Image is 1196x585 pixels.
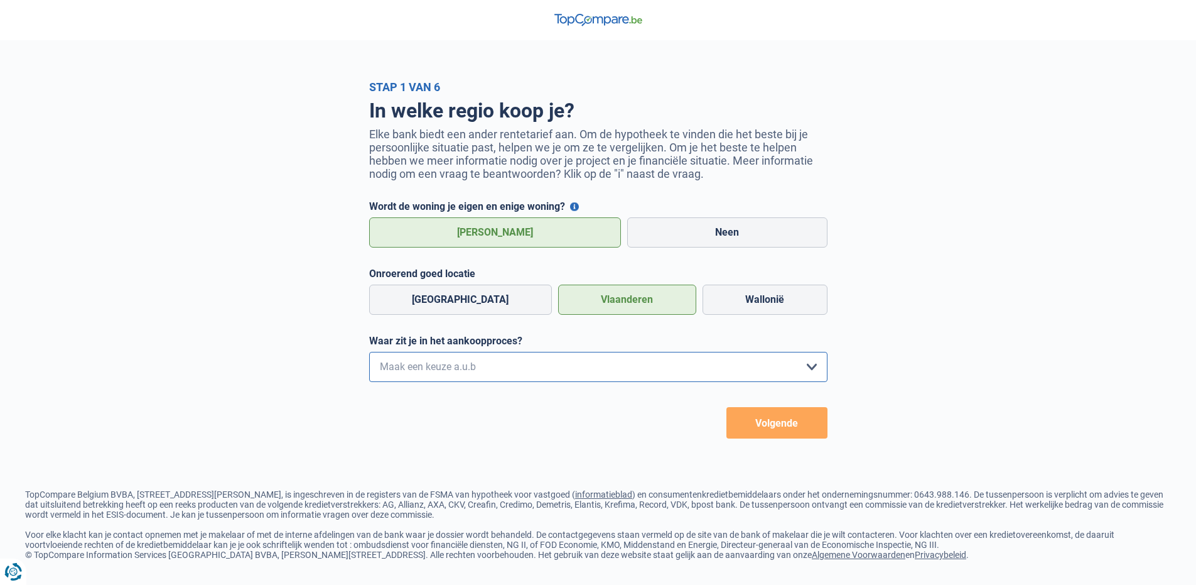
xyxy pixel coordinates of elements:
[812,550,905,560] a: Algemene Voorwaarden
[726,407,827,439] button: Volgende
[369,268,827,280] label: Onroerend goed locatie
[369,335,827,347] label: Waar zit je in het aankoopproces?
[369,128,827,180] p: Elke bank biedt een ander rentetarief aan. Om de hypotheek te vinden die het beste bij je persoon...
[369,285,552,315] label: [GEOGRAPHIC_DATA]
[915,550,966,560] a: Privacybeleid
[703,285,827,315] label: Wallonië
[575,489,632,500] a: informatieblad
[558,285,696,315] label: Vlaanderen
[627,217,827,248] label: Neen
[369,200,827,212] label: Wordt de woning je eigen en enige woning?
[369,217,622,248] label: [PERSON_NAME]
[369,80,827,94] div: Stap 1 van 6
[554,14,642,26] img: TopCompare Logo
[369,99,827,123] h1: In welke regio koop je?
[570,202,579,211] button: Wordt de woning je eigen en enige woning?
